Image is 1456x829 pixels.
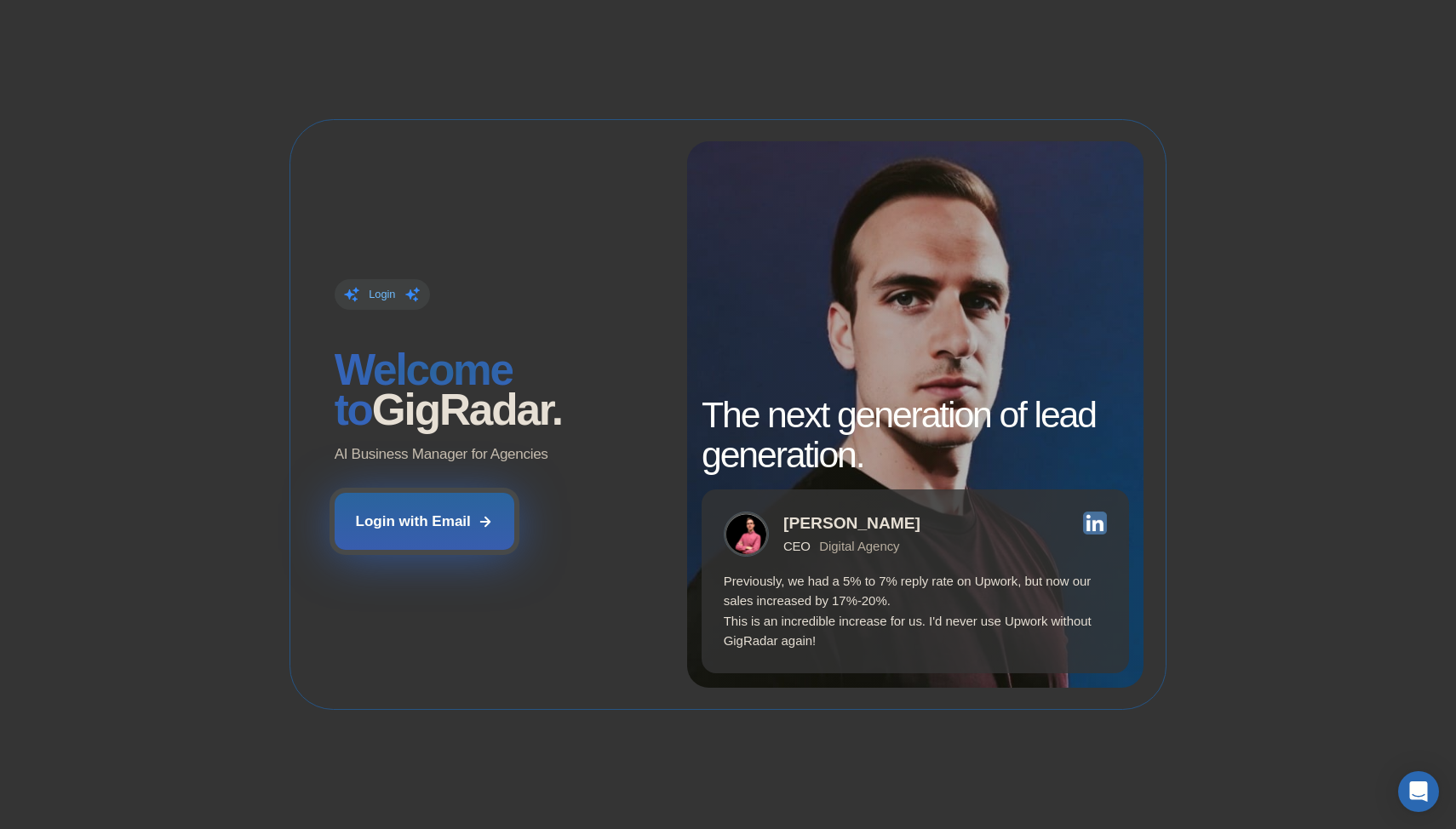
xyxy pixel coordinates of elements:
[356,512,471,532] div: Login with Email
[702,395,1129,475] h2: The next generation of lead generation.
[783,539,810,553] div: CEO
[783,515,920,531] div: [PERSON_NAME]
[335,444,548,465] p: AI Business Manager for Agencies
[369,287,395,301] div: Login
[1398,771,1439,812] div: Open Intercom Messenger
[335,350,666,430] h2: ‍ GigRadar.
[335,346,513,434] span: Welcome to
[724,571,1108,651] p: Previously, we had a 5% to 7% reply rate on Upwork, but now our sales increased by 17%-20%. This ...
[335,493,515,549] button: Login with Email
[819,539,899,553] div: Digital Agency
